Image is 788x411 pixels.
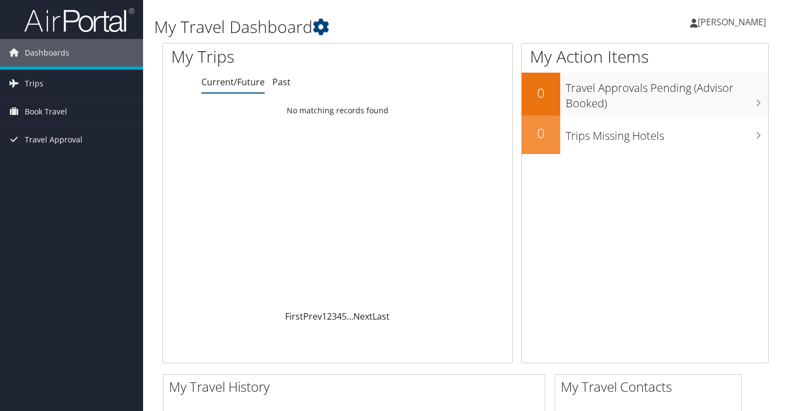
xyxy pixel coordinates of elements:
a: Next [353,310,373,322]
span: Book Travel [25,98,67,125]
a: 4 [337,310,342,322]
a: 2 [327,310,332,322]
td: No matching records found [163,101,512,120]
a: 3 [332,310,337,322]
a: 1 [322,310,327,322]
h1: My Travel Dashboard [154,15,570,39]
span: Dashboards [25,39,69,67]
span: … [347,310,353,322]
span: Travel Approval [25,126,83,154]
h2: My Travel Contacts [561,377,741,396]
h1: My Action Items [522,45,768,68]
h1: My Trips [171,45,358,68]
img: airportal-logo.png [24,7,134,33]
span: Trips [25,70,43,97]
a: Current/Future [201,76,265,88]
a: First [285,310,303,322]
h2: 0 [522,124,560,143]
a: 0Trips Missing Hotels [522,116,768,154]
h2: 0 [522,84,560,102]
a: [PERSON_NAME] [690,6,777,39]
a: Last [373,310,390,322]
h3: Trips Missing Hotels [566,123,768,144]
span: [PERSON_NAME] [698,16,766,28]
a: 0Travel Approvals Pending (Advisor Booked) [522,73,768,115]
a: Prev [303,310,322,322]
h3: Travel Approvals Pending (Advisor Booked) [566,75,768,111]
h2: My Travel History [169,377,545,396]
a: 5 [342,310,347,322]
a: Past [272,76,291,88]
